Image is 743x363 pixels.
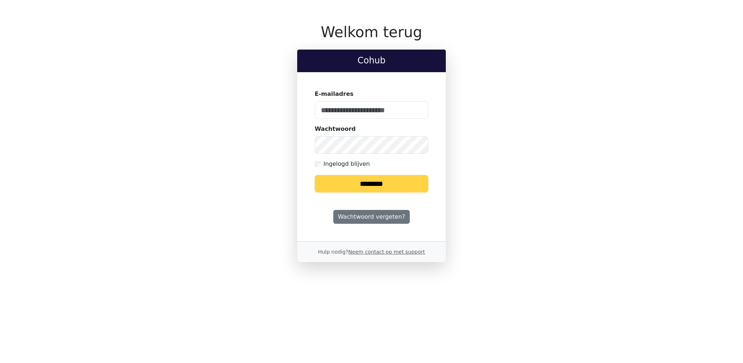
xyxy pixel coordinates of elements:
[318,249,425,255] small: Hulp nodig?
[315,90,354,98] label: E-mailadres
[348,249,425,255] a: Neem contact op met support
[315,125,356,133] label: Wachtwoord
[323,160,370,168] label: Ingelogd blijven
[297,23,446,41] h1: Welkom terug
[303,55,440,66] h2: Cohub
[333,210,410,224] a: Wachtwoord vergeten?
